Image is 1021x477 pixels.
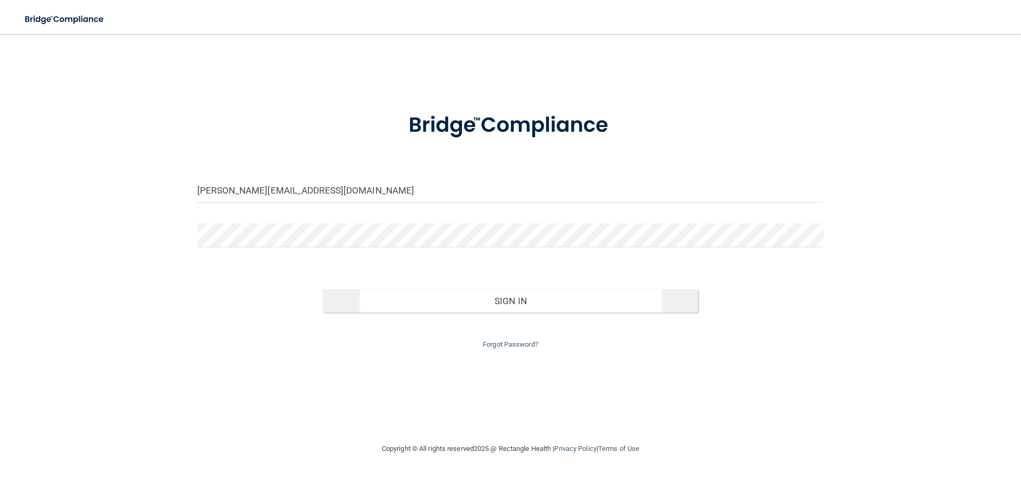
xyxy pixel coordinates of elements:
a: Forgot Password? [483,340,538,348]
input: Email [197,179,824,203]
a: Terms of Use [598,445,639,453]
div: Copyright © All rights reserved 2025 @ Rectangle Health | | [316,432,705,466]
img: bridge_compliance_login_screen.278c3ca4.svg [387,98,634,153]
a: Privacy Policy [554,445,596,453]
button: Sign In [323,289,699,313]
img: bridge_compliance_login_screen.278c3ca4.svg [16,9,114,30]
